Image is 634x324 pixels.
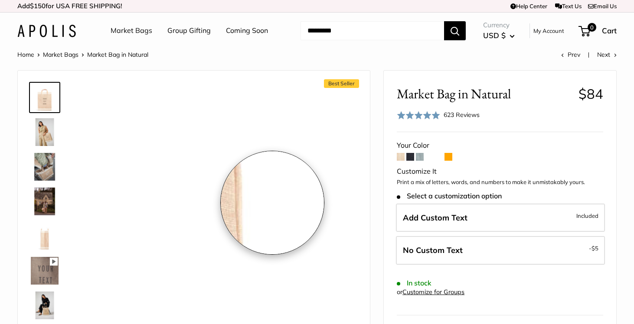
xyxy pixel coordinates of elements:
[576,211,598,221] span: Included
[578,85,603,102] span: $84
[29,220,60,252] a: description_13" wide, 18" high, 8" deep; handles: 3.5"
[555,3,582,10] a: Text Us
[588,3,617,10] a: Email Us
[483,31,506,40] span: USD $
[31,188,59,215] img: Market Bag in Natural
[397,286,464,298] div: or
[29,186,60,217] a: Market Bag in Natural
[397,139,603,152] div: Your Color
[301,21,444,40] input: Search...
[397,192,501,200] span: Select a customization option
[483,19,515,31] span: Currency
[17,25,76,37] img: Apolis
[29,151,60,182] a: Market Bag in Natural
[31,257,59,285] img: Market Bag in Natural
[226,24,268,37] a: Coming Soon
[444,21,466,40] button: Search
[29,255,60,286] a: Market Bag in Natural
[579,24,617,38] a: 0 Cart
[30,2,46,10] span: $150
[396,236,605,265] label: Leave Blank
[17,49,148,60] nav: Breadcrumb
[397,178,603,187] p: Print a mix of letters, words, and numbers to make it unmistakably yours.
[31,292,59,319] img: Market Bag in Natural
[533,26,564,36] a: My Account
[561,51,580,58] a: Prev
[397,279,431,287] span: In stock
[397,86,572,102] span: Market Bag in Natural
[592,245,598,252] span: $5
[402,288,464,296] a: Customize for Groups
[444,111,480,119] span: 623 Reviews
[403,213,467,223] span: Add Custom Text
[29,82,60,113] a: Market Bag in Natural
[111,24,152,37] a: Market Bags
[87,51,148,58] span: Market Bag in Natural
[43,51,78,58] a: Market Bags
[589,243,598,253] span: -
[510,3,547,10] a: Help Center
[602,26,617,35] span: Cart
[17,51,34,58] a: Home
[588,23,596,32] span: 0
[483,29,515,42] button: USD $
[324,79,359,88] span: Best Seller
[167,24,211,37] a: Group Gifting
[31,84,59,111] img: Market Bag in Natural
[29,290,60,321] a: Market Bag in Natural
[396,204,605,232] label: Add Custom Text
[403,245,463,255] span: No Custom Text
[597,51,617,58] a: Next
[397,165,603,178] div: Customize It
[31,118,59,146] img: Market Bag in Natural
[31,153,59,181] img: Market Bag in Natural
[29,117,60,148] a: Market Bag in Natural
[31,222,59,250] img: description_13" wide, 18" high, 8" deep; handles: 3.5"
